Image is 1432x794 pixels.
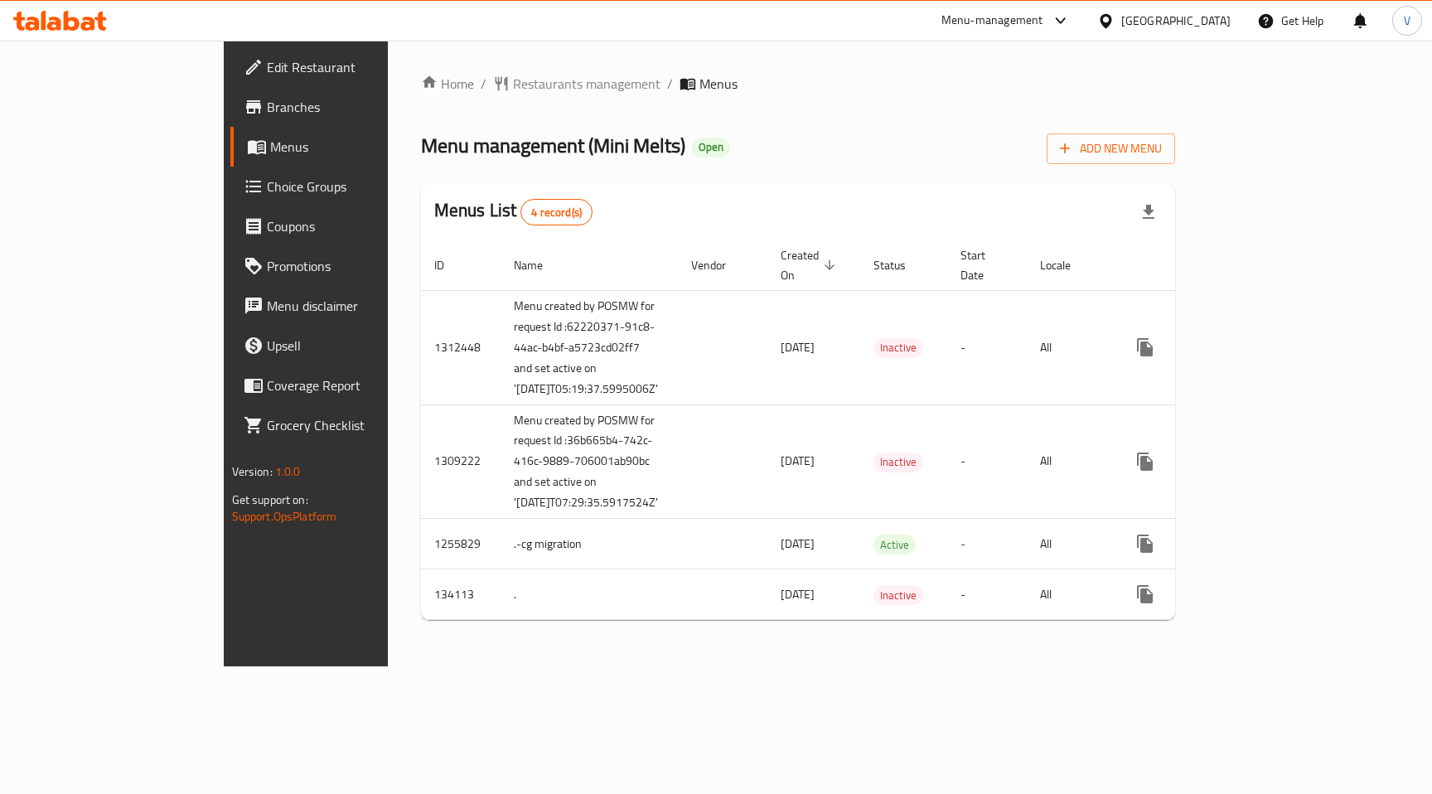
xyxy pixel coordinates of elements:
span: Inactive [873,453,923,472]
a: Promotions [230,246,463,286]
td: - [947,290,1027,404]
button: more [1125,574,1165,614]
h2: Menus List [434,198,593,225]
span: Menu management ( Mini Melts ) [421,127,685,164]
div: [GEOGRAPHIC_DATA] [1121,12,1231,30]
span: Created On [781,245,840,285]
span: 1.0.0 [275,461,301,482]
span: [DATE] [781,450,815,472]
a: Branches [230,87,463,127]
nav: breadcrumb [421,74,1176,94]
span: [DATE] [781,583,815,605]
span: ID [434,255,466,275]
span: Start Date [960,245,1007,285]
span: Inactive [873,586,923,605]
span: Vendor [691,255,747,275]
span: Branches [267,97,450,117]
button: more [1125,442,1165,482]
a: Upsell [230,326,463,366]
span: Name [514,255,564,275]
div: Total records count [520,199,593,225]
span: Active [873,535,916,554]
a: Edit Restaurant [230,47,463,87]
td: Menu created by POSMW for request Id :36b665b4-742c-416c-9889-706001ab90bc and set active on '[DA... [501,404,678,519]
td: - [947,519,1027,569]
div: Open [692,138,730,157]
span: [DATE] [781,336,815,358]
td: . [501,569,678,620]
li: / [667,74,673,94]
span: Locale [1040,255,1092,275]
button: Change Status [1165,442,1205,482]
button: Change Status [1165,524,1205,564]
button: more [1125,327,1165,367]
span: [DATE] [781,533,815,554]
span: Menus [699,74,738,94]
span: Promotions [267,256,450,276]
span: Coupons [267,216,450,236]
span: Grocery Checklist [267,415,450,435]
span: Get support on: [232,489,308,511]
td: Menu created by POSMW for request Id :62220371-91c8-44ac-b4bf-a5723cd02ff7 and set active on '[DA... [501,290,678,404]
a: Coverage Report [230,366,463,405]
td: All [1027,519,1112,569]
a: Grocery Checklist [230,405,463,445]
button: Change Status [1165,574,1205,614]
div: Export file [1129,192,1168,232]
th: Actions [1112,240,1298,291]
span: Edit Restaurant [267,57,450,77]
button: Add New Menu [1047,133,1175,164]
td: .-cg migration [501,519,678,569]
button: more [1125,524,1165,564]
td: All [1027,404,1112,519]
a: Support.OpsPlatform [232,506,337,527]
table: enhanced table [421,240,1298,621]
li: / [481,74,486,94]
span: Open [692,140,730,154]
span: Status [873,255,927,275]
a: Menus [230,127,463,167]
span: Inactive [873,338,923,357]
span: V [1404,12,1410,30]
span: Upsell [267,336,450,356]
td: All [1027,290,1112,404]
a: Restaurants management [493,74,660,94]
span: Version: [232,461,273,482]
span: Choice Groups [267,177,450,196]
span: Menus [270,137,450,157]
span: Menu disclaimer [267,296,450,316]
span: 4 record(s) [521,205,592,220]
div: Inactive [873,338,923,358]
span: Restaurants management [513,74,660,94]
div: Inactive [873,585,923,605]
span: Coverage Report [267,375,450,395]
td: - [947,404,1027,519]
td: All [1027,569,1112,620]
td: - [947,569,1027,620]
a: Coupons [230,206,463,246]
div: Menu-management [941,11,1043,31]
span: Add New Menu [1060,138,1162,159]
a: Menu disclaimer [230,286,463,326]
a: Choice Groups [230,167,463,206]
